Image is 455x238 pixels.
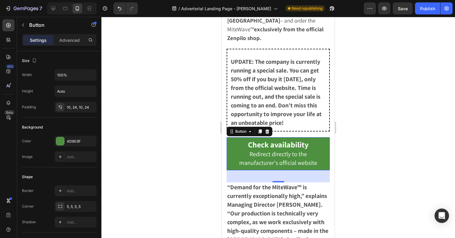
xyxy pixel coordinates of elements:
[67,154,95,160] div: Add...
[29,21,80,29] p: Button
[12,123,101,150] p: Redirect directly to the manufacturer's official website
[292,6,322,11] span: Need republishing
[393,2,413,14] button: Save
[55,70,96,80] input: Auto
[113,2,138,14] div: Undo/Redo
[67,220,95,225] div: Add...
[5,120,108,153] button: <p><span style="font-size:26px;"><strong>Check availability</strong></span><br>&nbsp;Redirect dir...
[415,2,440,14] button: Publish
[39,5,42,12] p: 7
[398,6,408,11] span: Save
[6,64,14,69] div: 450
[55,86,96,97] input: Auto
[67,188,95,194] div: Add...
[22,154,32,159] div: Image
[12,112,26,117] div: Button
[22,188,34,193] div: Border
[222,17,335,238] iframe: Design area
[67,139,95,144] div: 4D903F
[30,37,47,43] p: Settings
[2,2,45,14] button: 7
[22,204,34,209] div: Corner
[435,209,449,223] div: Open Intercom Messenger
[5,9,102,25] strong: exclusively from the official Zenpilo shop.
[22,57,38,65] div: Size
[22,174,33,180] div: Shape
[67,105,95,110] div: 10, 24, 10, 24
[22,219,36,225] div: Shadow
[26,122,87,133] strong: Check availability
[181,5,271,12] span: Advertorial Landing Page - [PERSON_NAME]
[22,138,31,144] div: Color
[22,104,36,110] div: Padding
[5,110,14,115] div: Beta
[67,204,95,209] div: 5, 5, 5, 5
[178,5,180,12] span: /
[22,72,32,78] div: Width
[420,5,435,12] div: Publish
[59,37,80,43] p: Advanced
[22,125,43,130] div: Background
[9,41,104,110] p: UPDATE: The company is currently running a special sale. You can get 50% off if you buy it [DATE]...
[22,88,33,94] div: Height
